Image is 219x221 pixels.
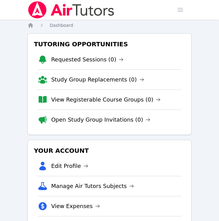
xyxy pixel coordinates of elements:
img: Air Tutors [27,1,115,19]
a: Open Study Group Invitations (0) [51,115,151,124]
a: Study Group Replacements (0) [51,75,144,84]
a: Requested Sessions (0) [51,55,124,64]
h3: Tutoring Opportunities [33,39,187,50]
span: Dashboard [50,23,73,28]
a: Manage Air Tutors Subjects [51,182,134,190]
nav: Breadcrumb [27,22,192,28]
a: View Registerable Course Groups (0) [51,95,161,104]
h3: Your Account [33,145,187,156]
a: View Expenses [51,202,100,211]
a: Dashboard [50,22,73,28]
a: Edit Profile [51,162,89,170]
